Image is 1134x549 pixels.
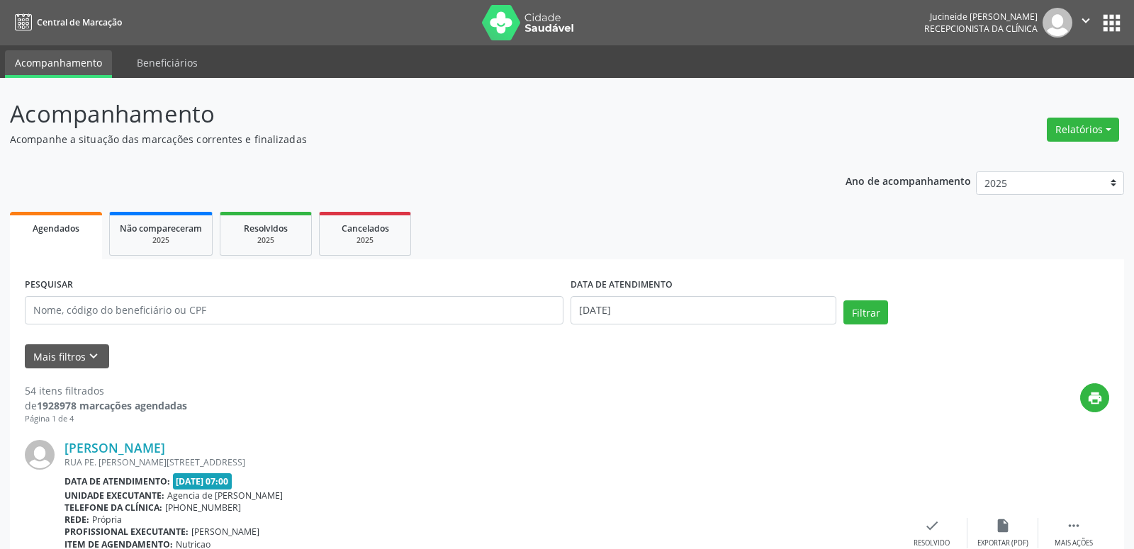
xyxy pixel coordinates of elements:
[120,235,202,246] div: 2025
[64,440,165,455] a: [PERSON_NAME]
[1078,13,1094,28] i: 
[64,526,189,538] b: Profissional executante:
[330,235,400,246] div: 2025
[1043,8,1072,38] img: img
[92,514,122,526] span: Própria
[86,349,101,364] i: keyboard_arrow_down
[64,489,164,502] b: Unidade executante:
[25,274,73,296] label: PESQUISAR
[173,473,232,489] span: [DATE] 07:00
[244,222,288,234] span: Resolvidos
[25,413,187,425] div: Página 1 de 4
[914,538,950,548] div: Resolvido
[64,514,89,526] b: Rede:
[1055,538,1093,548] div: Mais ações
[342,222,389,234] span: Cancelados
[25,344,109,369] button: Mais filtroskeyboard_arrow_down
[64,502,162,514] b: Telefone da clínica:
[5,50,112,78] a: Acompanhamento
[25,398,187,413] div: de
[977,538,1028,548] div: Exportar (PDF)
[33,222,79,234] span: Agendados
[995,518,1011,533] i: insert_drive_file
[10,96,790,132] p: Acompanhamento
[1080,383,1109,412] button: print
[120,222,202,234] span: Não compareceram
[25,296,563,324] input: Nome, código do beneficiário ou CPF
[571,274,673,296] label: DATA DE ATENDIMENTO
[1087,390,1103,406] i: print
[924,23,1038,35] span: Recepcionista da clínica
[1066,518,1082,533] i: 
[843,300,888,324] button: Filtrar
[924,11,1038,23] div: Jucineide [PERSON_NAME]
[167,489,283,502] span: Agencia de [PERSON_NAME]
[37,16,122,28] span: Central de Marcação
[165,502,241,514] span: [PHONE_NUMBER]
[571,296,836,324] input: Selecione um intervalo
[191,526,259,538] span: [PERSON_NAME]
[230,235,301,246] div: 2025
[127,50,208,75] a: Beneficiários
[846,171,971,189] p: Ano de acompanhamento
[1047,118,1119,142] button: Relatórios
[10,132,790,147] p: Acompanhe a situação das marcações correntes e finalizadas
[924,518,940,533] i: check
[10,11,122,34] a: Central de Marcação
[1072,8,1099,38] button: 
[1099,11,1124,35] button: apps
[37,399,187,412] strong: 1928978 marcações agendadas
[25,440,55,470] img: img
[25,383,187,398] div: 54 itens filtrados
[64,456,897,468] div: RUA PE. [PERSON_NAME][STREET_ADDRESS]
[64,475,170,487] b: Data de atendimento:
